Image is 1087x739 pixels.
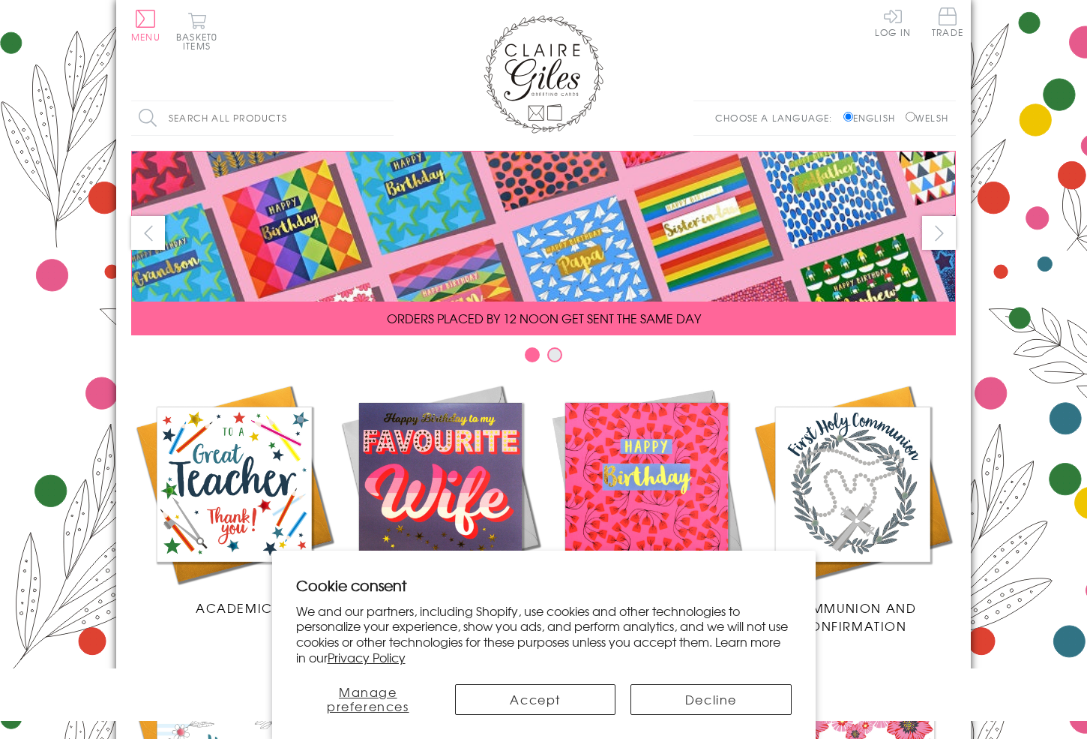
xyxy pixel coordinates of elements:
[296,684,441,715] button: Manage preferences
[630,684,791,715] button: Decline
[715,111,840,125] p: Choose a language:
[525,347,540,362] button: Carousel Page 1 (Current Slide)
[875,8,911,37] a: Log In
[543,381,750,617] a: Birthdays
[547,347,562,362] button: Carousel Page 2
[328,648,406,666] a: Privacy Policy
[196,599,273,617] span: Academic
[131,216,165,250] button: prev
[922,216,956,250] button: next
[379,101,394,135] input: Search
[789,599,917,635] span: Communion and Confirmation
[843,112,853,122] input: English
[906,112,915,122] input: Welsh
[131,347,956,370] div: Carousel Pagination
[843,111,903,125] label: English
[183,30,217,53] span: 0 items
[387,309,701,327] span: ORDERS PLACED BY 12 NOON GET SENT THE SAME DAY
[932,8,963,37] span: Trade
[484,15,603,134] img: Claire Giles Greetings Cards
[296,603,792,665] p: We and our partners, including Shopify, use cookies and other technologies to personalize your ex...
[296,575,792,596] h2: Cookie consent
[131,10,160,41] button: Menu
[906,111,948,125] label: Welsh
[131,381,337,617] a: Academic
[932,8,963,40] a: Trade
[131,101,394,135] input: Search all products
[327,683,409,715] span: Manage preferences
[750,381,956,635] a: Communion and Confirmation
[337,381,543,617] a: New Releases
[455,684,615,715] button: Accept
[131,30,160,44] span: Menu
[176,12,217,50] button: Basket0 items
